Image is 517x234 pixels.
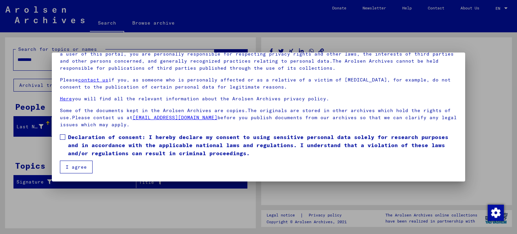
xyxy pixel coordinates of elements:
p: Please if you, as someone who is personally affected or as a relative of a victim of [MEDICAL_DAT... [60,76,457,91]
button: I agree [60,161,93,173]
a: Here [60,96,72,102]
p: you will find all the relevant information about the Arolsen Archives privacy policy. [60,95,457,102]
span: Declaration of consent: I hereby declare my consent to using sensitive personal data solely for r... [68,133,457,157]
a: contact us [78,77,108,83]
div: Change consent [487,204,504,221]
p: Some of the documents kept in the Arolsen Archives are copies.The originals are stored in other a... [60,107,457,128]
a: [EMAIL_ADDRESS][DOMAIN_NAME] [133,114,217,121]
p: Please note that this portal on victims of Nazi [MEDICAL_DATA] contains sensitive data on identif... [60,43,457,72]
img: Change consent [488,205,504,221]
